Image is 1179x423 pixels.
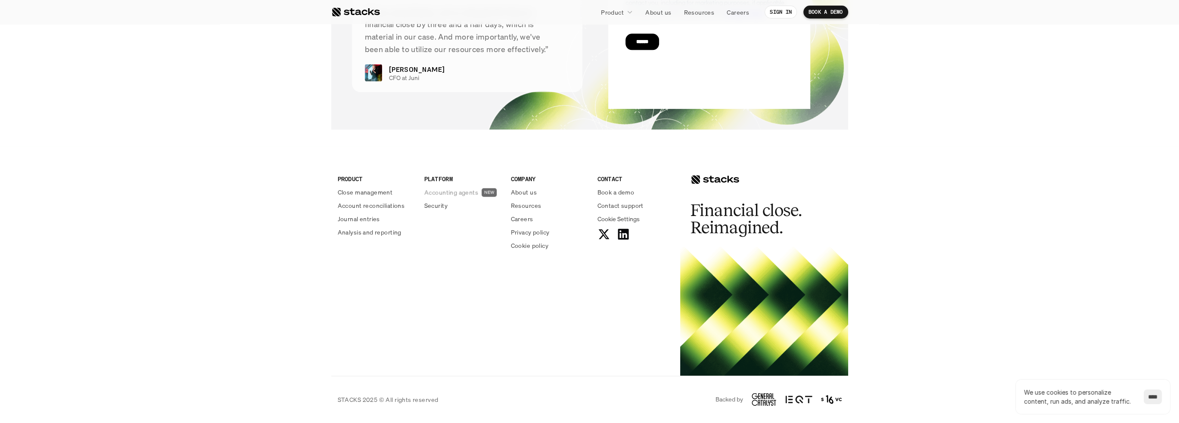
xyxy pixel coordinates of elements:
[511,241,587,250] a: Cookie policy
[511,188,587,197] a: About us
[511,201,587,210] a: Resources
[691,202,820,236] h2: Financial close. Reimagined.
[511,214,533,223] p: Careers
[511,241,548,250] p: Cookie policy
[338,201,405,210] p: Account reconciliations
[338,228,414,237] a: Analysis and reporting
[684,8,714,17] p: Resources
[424,201,501,210] a: Security
[678,4,719,20] a: Resources
[338,188,414,197] a: Close management
[338,214,414,223] a: Journal entries
[102,164,140,170] a: Privacy Policy
[803,6,848,19] a: BOOK A DEMO
[765,6,797,19] a: SIGN IN
[597,214,640,223] span: Cookie Settings
[484,190,494,195] h2: NEW
[338,228,401,237] p: Analysis and reporting
[424,201,448,210] p: Security
[511,174,587,183] p: COMPANY
[365,6,570,56] p: “Since using Stacks, we've reduced the time to financial close by three and a half days, which is...
[389,64,445,74] p: [PERSON_NAME]
[601,8,624,17] p: Product
[338,201,414,210] a: Account reconciliations
[389,74,563,82] p: CFO at Juni
[809,9,843,15] p: BOOK A DEMO
[645,8,671,17] p: About us
[597,201,674,210] a: Contact support
[511,228,587,237] a: Privacy policy
[338,395,439,404] p: STACKS 2025 © All rights reserved
[597,174,674,183] p: CONTACT
[727,8,749,17] p: Careers
[597,201,644,210] p: Contact support
[722,4,754,20] a: Careers
[424,174,501,183] p: PLATFORM
[338,174,414,183] p: PRODUCT
[770,9,792,15] p: SIGN IN
[597,214,640,223] button: Cookie Trigger
[511,214,587,223] a: Careers
[338,214,380,223] p: Journal entries
[1024,388,1135,406] p: We use cookies to personalize content, run ads, and analyze traffic.
[597,188,674,197] a: Book a demo
[424,188,501,197] a: Accounting agentsNEW
[424,188,478,197] p: Accounting agents
[715,396,743,403] p: Backed by
[597,188,635,197] p: Book a demo
[511,188,537,197] p: About us
[338,188,393,197] p: Close management
[640,4,676,20] a: About us
[511,228,550,237] p: Privacy policy
[511,201,541,210] p: Resources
